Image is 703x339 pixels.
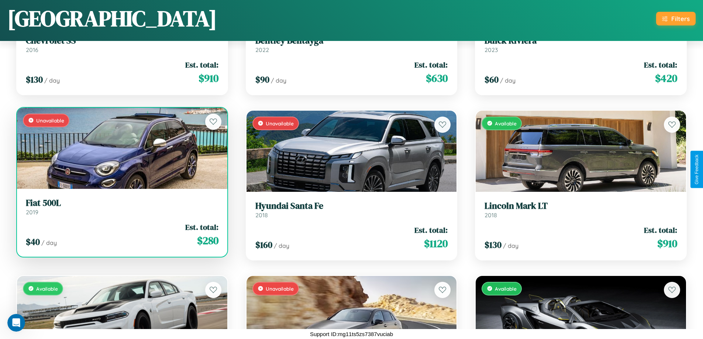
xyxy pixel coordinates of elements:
[185,59,218,70] span: Est. total:
[255,211,268,219] span: 2018
[485,73,499,86] span: $ 60
[41,239,57,246] span: / day
[255,239,272,251] span: $ 160
[495,286,517,292] span: Available
[485,211,497,219] span: 2018
[424,236,448,251] span: $ 1120
[266,286,294,292] span: Unavailable
[26,198,218,216] a: Fiat 500L2019
[266,120,294,127] span: Unavailable
[495,120,517,127] span: Available
[485,46,498,53] span: 2023
[26,208,38,216] span: 2019
[485,35,677,46] h3: Buick Riviera
[36,286,58,292] span: Available
[26,35,218,53] a: Chevrolet SS2016
[36,117,64,124] span: Unavailable
[656,12,696,25] button: Filters
[426,71,448,86] span: $ 630
[255,35,448,46] h3: Bentley Bentayga
[255,46,269,53] span: 2022
[274,242,289,249] span: / day
[255,35,448,53] a: Bentley Bentayga2022
[485,239,502,251] span: $ 130
[671,15,690,23] div: Filters
[185,222,218,232] span: Est. total:
[44,77,60,84] span: / day
[255,73,269,86] span: $ 90
[199,71,218,86] span: $ 910
[503,242,518,249] span: / day
[414,225,448,235] span: Est. total:
[414,59,448,70] span: Est. total:
[644,59,677,70] span: Est. total:
[26,73,43,86] span: $ 130
[7,314,25,332] iframe: Intercom live chat
[485,201,677,211] h3: Lincoln Mark LT
[7,3,217,34] h1: [GEOGRAPHIC_DATA]
[655,71,677,86] span: $ 420
[255,201,448,211] h3: Hyundai Santa Fe
[485,35,677,53] a: Buick Riviera2023
[26,46,38,53] span: 2016
[26,198,218,208] h3: Fiat 500L
[500,77,516,84] span: / day
[255,201,448,219] a: Hyundai Santa Fe2018
[694,155,699,184] div: Give Feedback
[271,77,286,84] span: / day
[26,236,40,248] span: $ 40
[485,201,677,219] a: Lincoln Mark LT2018
[310,329,393,339] p: Support ID: mg11ts5zs7387vuciab
[197,233,218,248] span: $ 280
[644,225,677,235] span: Est. total:
[26,35,218,46] h3: Chevrolet SS
[657,236,677,251] span: $ 910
